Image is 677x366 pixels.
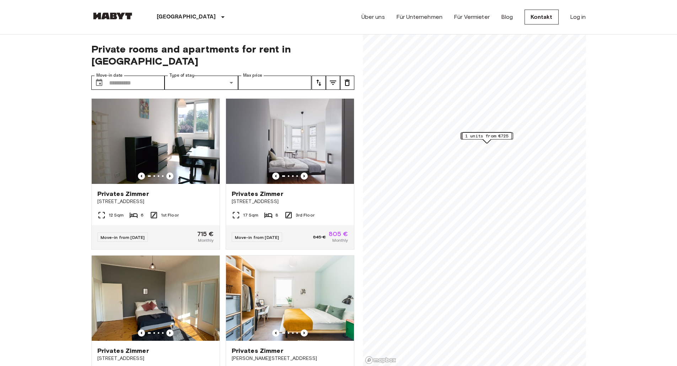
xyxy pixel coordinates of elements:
span: 845 € [313,234,326,240]
span: Monthly [198,237,214,244]
span: 17 Sqm [243,212,259,218]
button: tune [312,76,326,90]
label: Type of stay [170,72,194,78]
img: Marketing picture of unit DE-01-08-019-03Q [226,256,354,341]
div: Map marker [462,132,512,143]
button: Choose date [92,76,106,90]
button: tune [340,76,354,90]
button: Previous image [301,173,308,180]
span: Privates Zimmer [97,346,149,355]
img: Marketing picture of unit DE-01-047-05H [226,99,354,184]
a: Für Unternehmen [396,13,442,21]
a: Für Vermieter [454,13,490,21]
button: Previous image [272,173,279,180]
div: Map marker [461,132,513,143]
button: Previous image [166,329,173,337]
span: 12 Sqm [109,212,124,218]
span: 8 [275,212,278,218]
a: Blog [501,13,513,21]
span: [STREET_ADDRESS] [97,355,214,362]
p: [GEOGRAPHIC_DATA] [157,13,216,21]
span: [STREET_ADDRESS] [232,198,348,205]
span: Move-in from [DATE] [235,235,279,240]
button: Previous image [272,329,279,337]
img: Habyt [91,12,134,20]
a: Log in [570,13,586,21]
a: Marketing picture of unit DE-01-047-05HPrevious imagePrevious imagePrivates Zimmer[STREET_ADDRESS... [226,98,354,250]
span: 1 units from €725 [465,133,509,139]
span: Monthly [332,237,348,244]
a: Marketing picture of unit DE-01-041-02MPrevious imagePrevious imagePrivates Zimmer[STREET_ADDRESS... [91,98,220,250]
span: 1st Floor [161,212,179,218]
button: Previous image [138,329,145,337]
button: tune [326,76,340,90]
span: Privates Zimmer [232,346,283,355]
label: Max price [243,72,262,78]
span: Privates Zimmer [97,190,149,198]
span: 805 € [329,231,348,237]
label: Move-in date [96,72,123,78]
img: Marketing picture of unit DE-01-030-05H [92,256,220,341]
span: 3rd Floor [296,212,315,218]
a: Mapbox logo [365,356,396,364]
span: 6 [141,212,144,218]
span: Privates Zimmer [232,190,283,198]
span: Move-in from [DATE] [101,235,145,240]
div: Map marker [462,132,512,143]
span: 715 € [197,231,214,237]
a: Über uns [361,13,385,21]
img: Marketing picture of unit DE-01-041-02M [92,99,220,184]
span: Private rooms and apartments for rent in [GEOGRAPHIC_DATA] [91,43,354,67]
button: Previous image [166,173,173,180]
span: [PERSON_NAME][STREET_ADDRESS] [232,355,348,362]
a: Kontakt [525,10,559,24]
button: Previous image [301,329,308,337]
span: [STREET_ADDRESS] [97,198,214,205]
button: Previous image [138,173,145,180]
